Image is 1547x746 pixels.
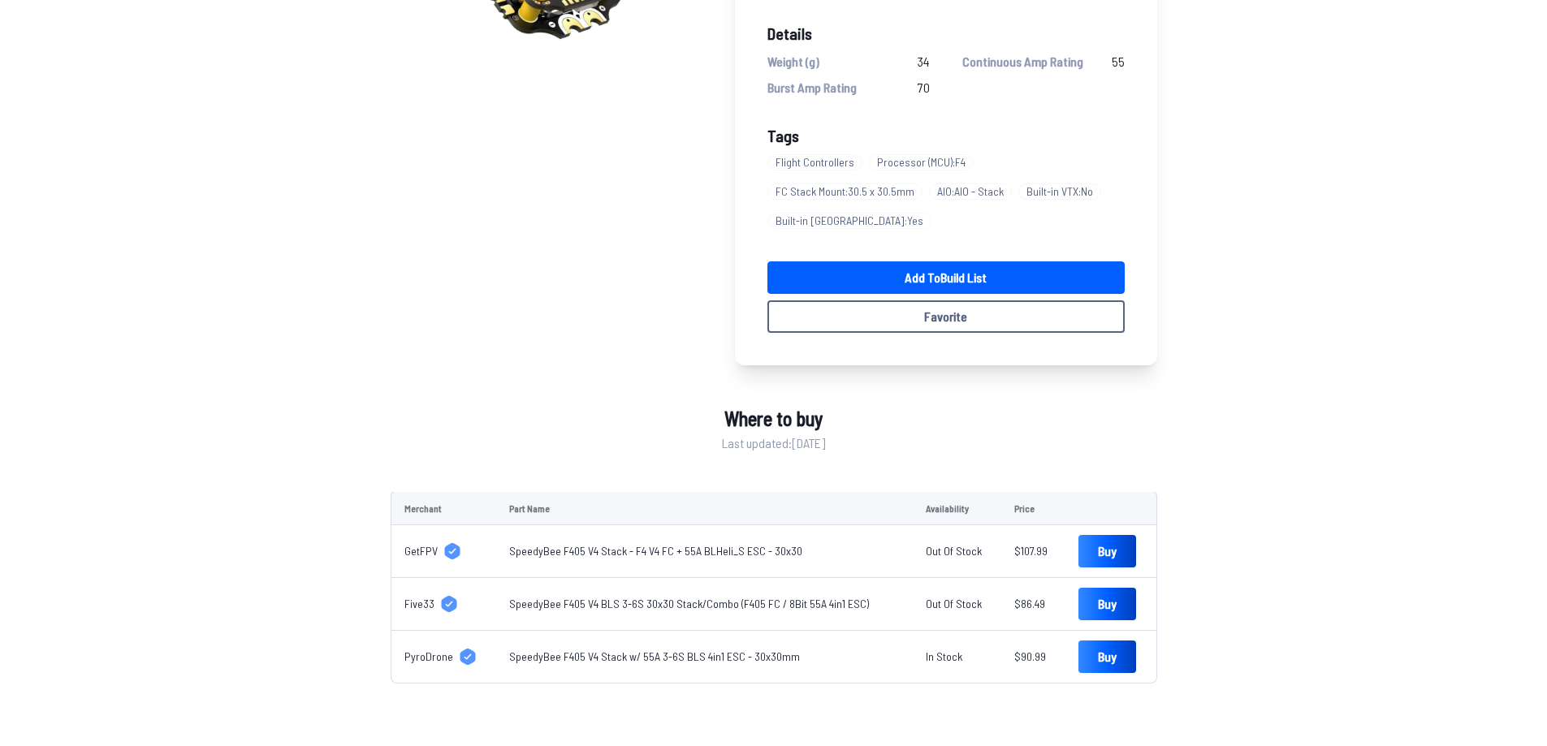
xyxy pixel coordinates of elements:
[913,578,1001,631] td: Out Of Stock
[918,78,930,97] span: 70
[767,154,862,170] span: Flight Controllers
[962,52,1083,71] span: Continuous Amp Rating
[509,597,869,610] a: SpeedyBee F405 V4 BLS 3-6S 30x30 Stack/Combo (F405 FC / 8Bit 55A 4in1 ESC)
[767,213,931,229] span: Built-in [GEOGRAPHIC_DATA] : Yes
[509,544,802,558] a: SpeedyBee F405 V4 Stack - F4 V4 FC + 55A BLHeli_S ESC - 30x30
[767,21,1125,45] span: Details
[404,596,434,612] span: Five33
[767,261,1125,294] a: Add toBuild List
[1078,588,1136,620] a: Buy
[1001,631,1065,683] td: $90.99
[918,52,930,71] span: 34
[767,78,857,97] span: Burst Amp Rating
[929,177,1018,206] a: AIO:AIO - Stack
[929,183,1012,200] span: AIO : AIO - Stack
[767,206,938,235] a: Built-in [GEOGRAPHIC_DATA]:Yes
[404,543,438,559] span: GetFPV
[509,649,800,663] a: SpeedyBee F405 V4 Stack w/ 55A 3-6S BLS 4in1 ESC - 30x30mm
[404,649,484,665] a: PyroDrone
[722,433,825,453] span: Last updated: [DATE]
[767,300,1125,333] button: Favorite
[767,126,799,145] span: Tags
[913,491,1001,525] td: Availability
[767,183,923,200] span: FC Stack Mount : 30.5 x 30.5mm
[404,543,484,559] a: GetFPV
[869,154,974,170] span: Processor (MCU) : F4
[1018,177,1108,206] a: Built-in VTX:No
[913,525,1001,578] td: Out Of Stock
[767,177,929,206] a: FC Stack Mount:30.5 x 30.5mm
[404,596,484,612] a: Five33
[391,491,497,525] td: Merchant
[767,52,819,71] span: Weight (g)
[1078,535,1136,567] a: Buy
[869,148,980,177] a: Processor (MCU):F4
[1001,491,1065,525] td: Price
[1078,640,1136,673] a: Buy
[1112,52,1125,71] span: 55
[1001,525,1065,578] td: $107.99
[913,631,1001,683] td: In Stock
[404,649,453,665] span: PyroDrone
[767,148,869,177] a: Flight Controllers
[1001,578,1065,631] td: $86.49
[1018,183,1101,200] span: Built-in VTX : No
[724,404,823,433] span: Where to buy
[496,491,913,525] td: Part Name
